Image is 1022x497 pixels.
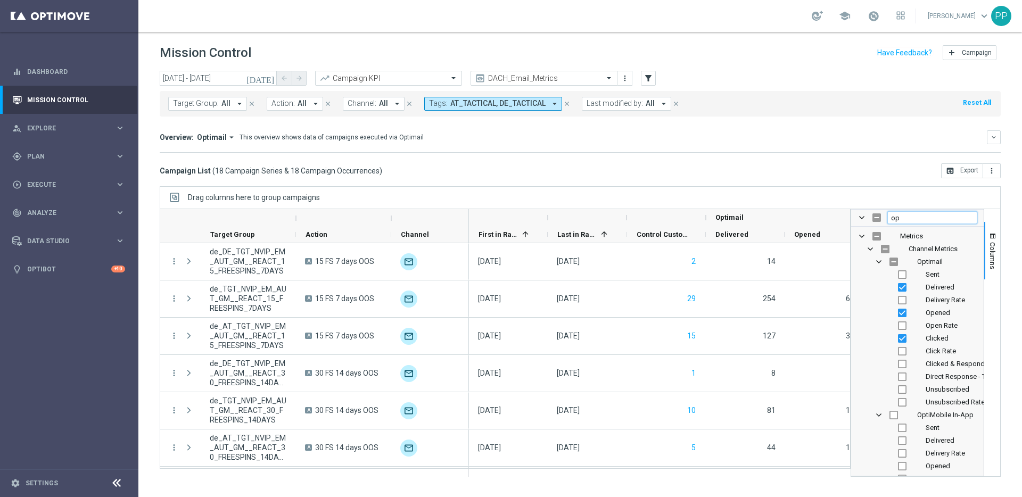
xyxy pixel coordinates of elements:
div: Optimail [400,402,417,419]
i: keyboard_arrow_down [990,134,998,141]
button: close [323,98,333,110]
span: 15 FS 7 days OOS [315,294,374,303]
span: Target Group: [173,99,219,108]
div: Press SPACE to select this row. [160,280,469,318]
span: 15 [846,443,854,452]
button: lightbulb Optibot +10 [12,265,126,274]
div: Open Rate Column [851,319,984,332]
i: arrow_forward [295,74,303,82]
span: de_DE_TGT_NVIP_EM_AUT_GM__REACT_30_FREESPINS_14DAYS [210,359,287,387]
span: Data Studio [27,238,115,244]
div: Press SPACE to select this row. [469,280,976,318]
span: 81 [767,406,776,415]
span: 30 FS 14 days OOS [315,405,378,415]
a: Settings [26,480,58,486]
i: trending_up [319,73,330,84]
input: Select date range [160,71,277,86]
span: 18 Campaign Series & 18 Campaign Occurrences [215,166,380,176]
ng-select: DACH_Email_Metrics [471,71,617,86]
div: 24 Sep 2025, Wednesday [557,331,580,341]
i: close [324,100,332,107]
div: Press SPACE to select this row. [160,355,469,392]
span: Click Rate [926,347,956,355]
div: Unsubscribed Rate Column [851,396,984,409]
i: arrow_drop_down [227,132,236,142]
i: preview [475,73,485,84]
i: close [406,100,413,107]
span: Columns [988,242,997,269]
button: Reset All [962,97,992,109]
span: Target Group [210,230,255,238]
div: 24 Sep 2025, Wednesday [557,294,580,303]
a: [PERSON_NAME]keyboard_arrow_down [927,8,991,24]
button: arrow_forward [292,71,307,86]
i: arrow_drop_down [311,99,320,109]
span: Optimail [715,213,744,221]
a: Optibot [27,255,111,283]
span: Delivery Rate [926,449,965,457]
span: Clicked [926,334,949,342]
multiple-options-button: Export to CSV [941,166,1001,175]
div: OptiMobile In-App Column Group [851,409,984,421]
span: Drag columns here to group campaigns [188,193,320,202]
i: close [563,100,571,107]
div: 24 Sep 2025, Wednesday [478,405,501,415]
div: Opened Column [851,307,984,319]
button: Channel: All arrow_drop_down [343,97,405,111]
i: more_vert [169,256,179,266]
button: 2 [690,255,697,268]
span: Optimail [917,258,943,266]
span: Opened [926,462,950,470]
i: track_changes [12,208,22,218]
div: 24 Sep 2025, Wednesday [557,256,580,266]
button: more_vert [169,405,179,415]
div: Plan [12,152,115,161]
div: Execute [12,180,115,189]
div: 24 Sep 2025, Wednesday [478,331,501,341]
div: Press SPACE to select this row. [469,429,976,467]
button: Mission Control [12,96,126,104]
i: arrow_drop_down [392,99,402,109]
a: Mission Control [27,86,125,114]
div: This overview shows data of campaigns executed via Optimail [240,132,424,142]
div: Dashboard [12,57,125,86]
button: play_circle_outline Execute keyboard_arrow_right [12,180,126,189]
span: All [221,99,230,108]
span: A [305,295,312,302]
button: Action: All arrow_drop_down [267,97,323,111]
span: 34 [846,332,854,340]
span: A [305,333,312,339]
span: Explore [27,125,115,131]
div: 24 Sep 2025, Wednesday [478,443,501,452]
i: person_search [12,123,22,133]
span: Last in Range [557,230,597,238]
button: equalizer Dashboard [12,68,126,76]
div: Direct Response - Total KPI Column [851,370,984,383]
i: filter_alt [644,73,653,83]
div: Press SPACE to select this row. [469,243,976,280]
button: filter_alt [641,71,656,86]
i: equalizer [12,67,22,77]
div: Press SPACE to select this row. [160,243,469,280]
span: Analyze [27,210,115,216]
button: more_vert [983,163,1001,178]
div: 24 Sep 2025, Wednesday [478,294,501,303]
span: Channel [401,230,429,238]
div: Optimail [400,328,417,345]
button: [DATE] [245,71,277,87]
div: 24 Sep 2025, Wednesday [557,443,580,452]
button: more_vert [169,331,179,341]
span: 15 FS 7 days OOS [315,256,374,266]
div: Press SPACE to select this row. [469,355,976,392]
div: Clicked & Responded Column [851,358,984,370]
span: 13 [846,406,854,415]
span: de_DE_TGT_NVIP_EM_AUT_GM__REACT_15_FREESPINS_7DAYS [210,247,287,276]
i: lightbulb [12,264,22,274]
span: school [839,10,851,22]
span: Tags: [429,99,448,108]
button: Data Studio keyboard_arrow_right [12,237,126,245]
div: Delivery Rate Column [851,294,984,307]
